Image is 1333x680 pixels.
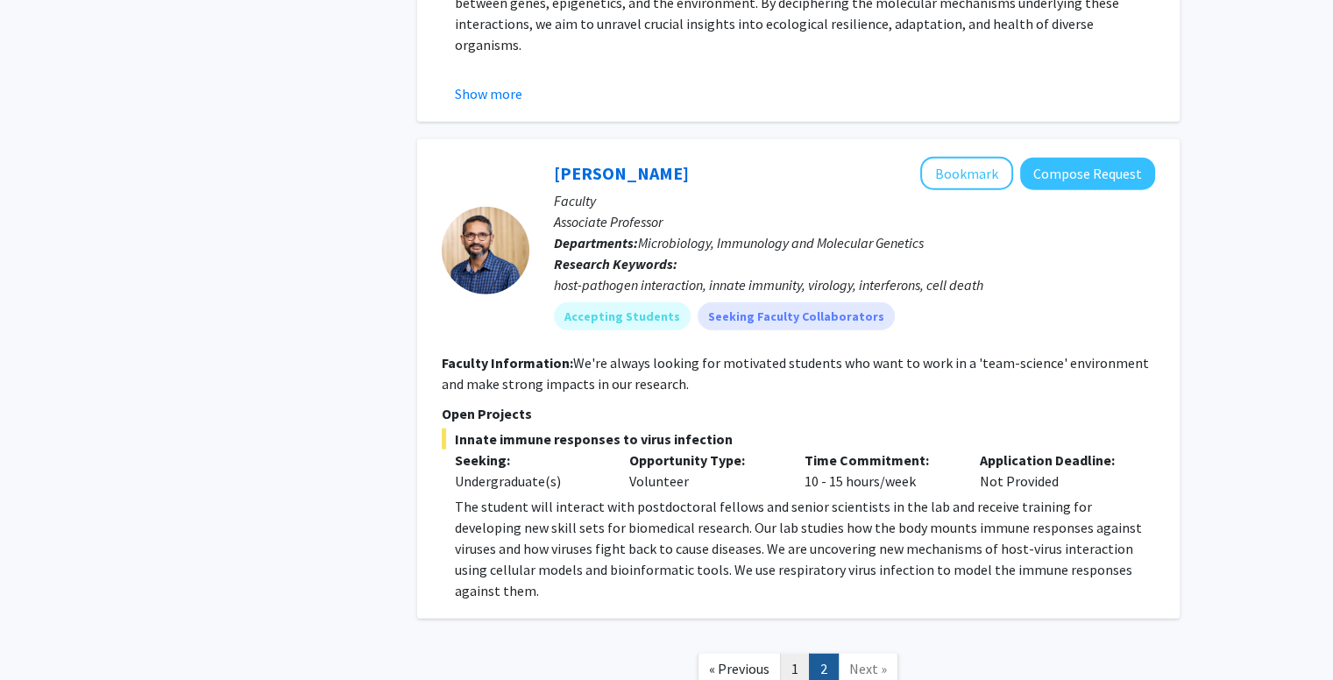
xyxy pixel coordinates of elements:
div: Not Provided [967,450,1142,492]
p: Application Deadline: [980,450,1129,471]
b: Faculty Information: [442,354,573,372]
button: Compose Request to Saurabh Chattopadhyay [1020,158,1155,190]
p: Opportunity Type: [629,450,778,471]
button: Show more [455,83,522,104]
span: Next » [849,660,887,677]
span: Microbiology, Immunology and Molecular Genetics [638,234,924,251]
p: Seeking: [455,450,604,471]
iframe: Chat [13,601,74,667]
p: Faculty [554,190,1155,211]
b: Departments: [554,234,638,251]
div: Volunteer [616,450,791,492]
div: 10 - 15 hours/week [791,450,967,492]
p: Open Projects [442,403,1155,424]
div: Undergraduate(s) [455,471,604,492]
div: host-pathogen interaction, innate immunity, virology, interferons, cell death [554,274,1155,295]
p: Associate Professor [554,211,1155,232]
a: [PERSON_NAME] [554,162,689,184]
button: Add Saurabh Chattopadhyay to Bookmarks [920,157,1013,190]
span: « Previous [709,660,769,677]
fg-read-more: We're always looking for motivated students who want to work in a 'team-science' environment and ... [442,354,1149,393]
p: The student will interact with postdoctoral fellows and senior scientists in the lab and receive ... [455,496,1155,601]
b: Research Keywords: [554,255,677,273]
p: Time Commitment: [805,450,954,471]
mat-chip: Accepting Students [554,302,691,330]
mat-chip: Seeking Faculty Collaborators [698,302,895,330]
span: Innate immune responses to virus infection [442,429,1155,450]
